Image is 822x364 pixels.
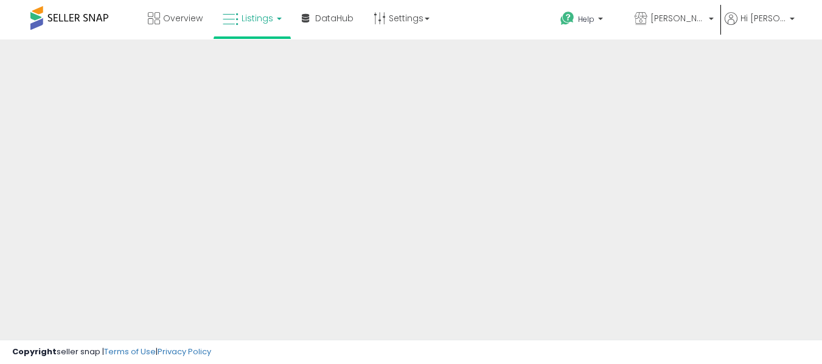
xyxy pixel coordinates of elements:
i: Get Help [560,11,575,26]
a: Privacy Policy [158,346,211,357]
span: Hi [PERSON_NAME] [740,12,786,24]
span: Listings [242,12,273,24]
span: [PERSON_NAME] Alley LLC [650,12,705,24]
strong: Copyright [12,346,57,357]
span: Help [578,14,594,24]
a: Hi [PERSON_NAME] [725,12,795,39]
a: Terms of Use [104,346,156,357]
a: Help [551,2,624,39]
div: seller snap | | [12,346,211,358]
span: DataHub [315,12,354,24]
span: Overview [163,12,203,24]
